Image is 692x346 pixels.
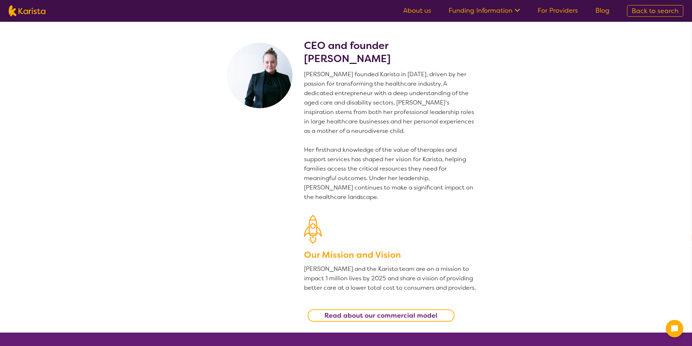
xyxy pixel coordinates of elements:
img: Karista logo [9,5,45,16]
span: Back to search [632,7,679,15]
p: [PERSON_NAME] founded Karista in [DATE], driven by her passion for transforming the healthcare in... [304,70,477,202]
a: Funding Information [449,6,520,15]
a: About us [403,6,431,15]
p: [PERSON_NAME] and the Karista team are on a mission to impact 1 million lives by 2025 and share a... [304,264,477,293]
img: Our Mission [304,215,322,244]
a: For Providers [538,6,578,15]
a: Back to search [627,5,683,17]
h2: CEO and founder [PERSON_NAME] [304,39,477,65]
h3: Our Mission and Vision [304,248,477,261]
b: Read about our commercial model [324,311,437,320]
a: Blog [595,6,610,15]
